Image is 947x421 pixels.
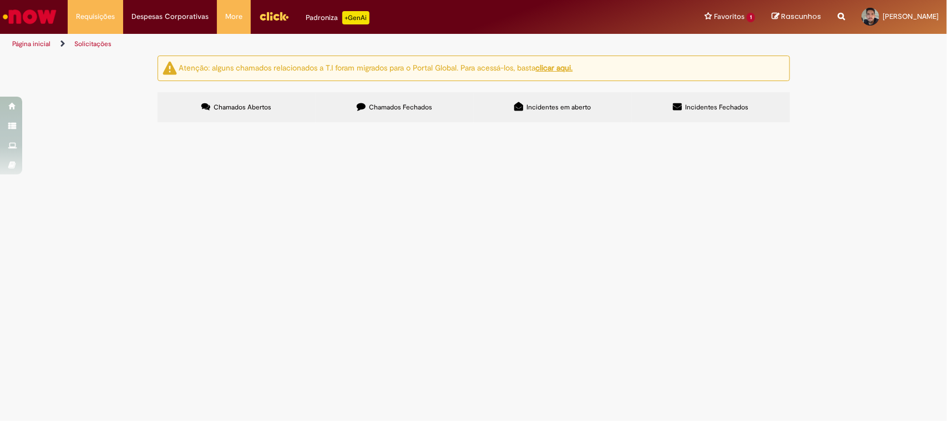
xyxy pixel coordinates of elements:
[772,12,821,22] a: Rascunhos
[8,34,623,54] ul: Trilhas de página
[526,103,591,112] span: Incidentes em aberto
[685,103,748,112] span: Incidentes Fechados
[883,12,939,21] span: [PERSON_NAME]
[536,63,573,73] a: clicar aqui.
[12,39,50,48] a: Página inicial
[259,8,289,24] img: click_logo_yellow_360x200.png
[74,39,112,48] a: Solicitações
[1,6,58,28] img: ServiceNow
[179,63,573,73] ng-bind-html: Atenção: alguns chamados relacionados a T.I foram migrados para o Portal Global. Para acessá-los,...
[781,11,821,22] span: Rascunhos
[747,13,755,22] span: 1
[342,11,369,24] p: +GenAi
[714,11,745,22] span: Favoritos
[131,11,209,22] span: Despesas Corporativas
[214,103,271,112] span: Chamados Abertos
[76,11,115,22] span: Requisições
[369,103,432,112] span: Chamados Fechados
[306,11,369,24] div: Padroniza
[225,11,242,22] span: More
